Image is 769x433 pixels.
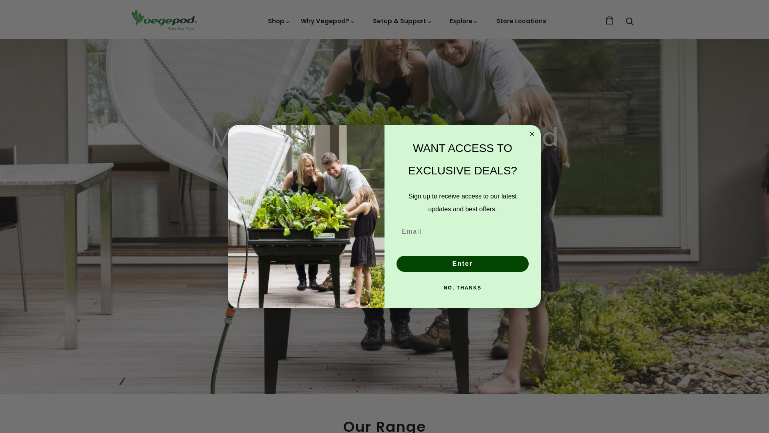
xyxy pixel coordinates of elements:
input: Email [395,224,530,240]
button: Enter [397,256,529,272]
img: e9d03583-1bb1-490f-ad29-36751b3212ff.jpeg [228,125,384,308]
span: WANT ACCESS TO EXCLUSIVE DEALS? [408,142,517,177]
button: Close dialog [527,129,537,139]
button: NO, THANKS [395,280,530,296]
span: Sign up to receive access to our latest updates and best offers. [409,193,517,212]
